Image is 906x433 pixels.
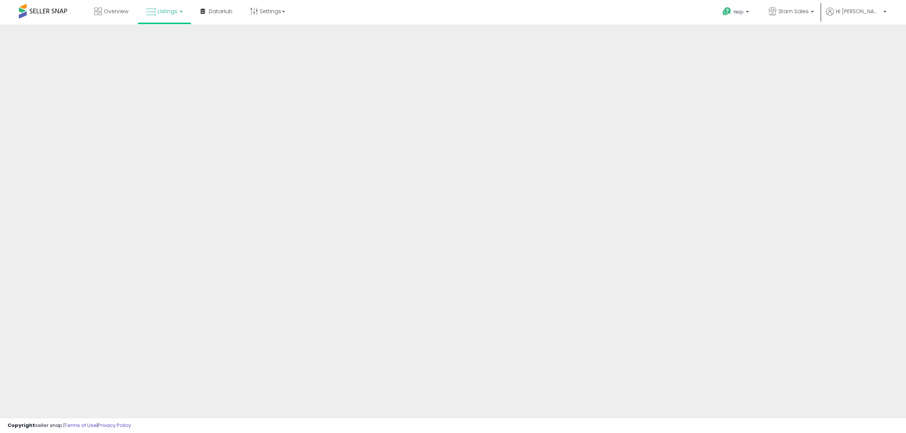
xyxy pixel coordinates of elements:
[209,8,233,15] span: DataHub
[716,1,757,25] a: Help
[733,9,744,15] span: Help
[104,8,128,15] span: Overview
[722,7,732,16] i: Get Help
[836,8,881,15] span: Hi [PERSON_NAME]
[778,8,809,15] span: Stam Sales
[158,8,177,15] span: Listings
[826,8,886,25] a: Hi [PERSON_NAME]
